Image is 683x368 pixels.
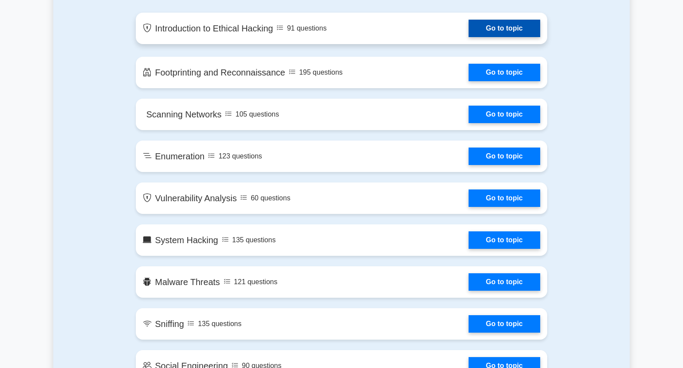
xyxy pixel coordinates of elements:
[469,106,540,123] a: Go to topic
[469,273,540,291] a: Go to topic
[469,189,540,207] a: Go to topic
[469,148,540,165] a: Go to topic
[469,20,540,37] a: Go to topic
[469,315,540,333] a: Go to topic
[469,231,540,249] a: Go to topic
[469,64,540,81] a: Go to topic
